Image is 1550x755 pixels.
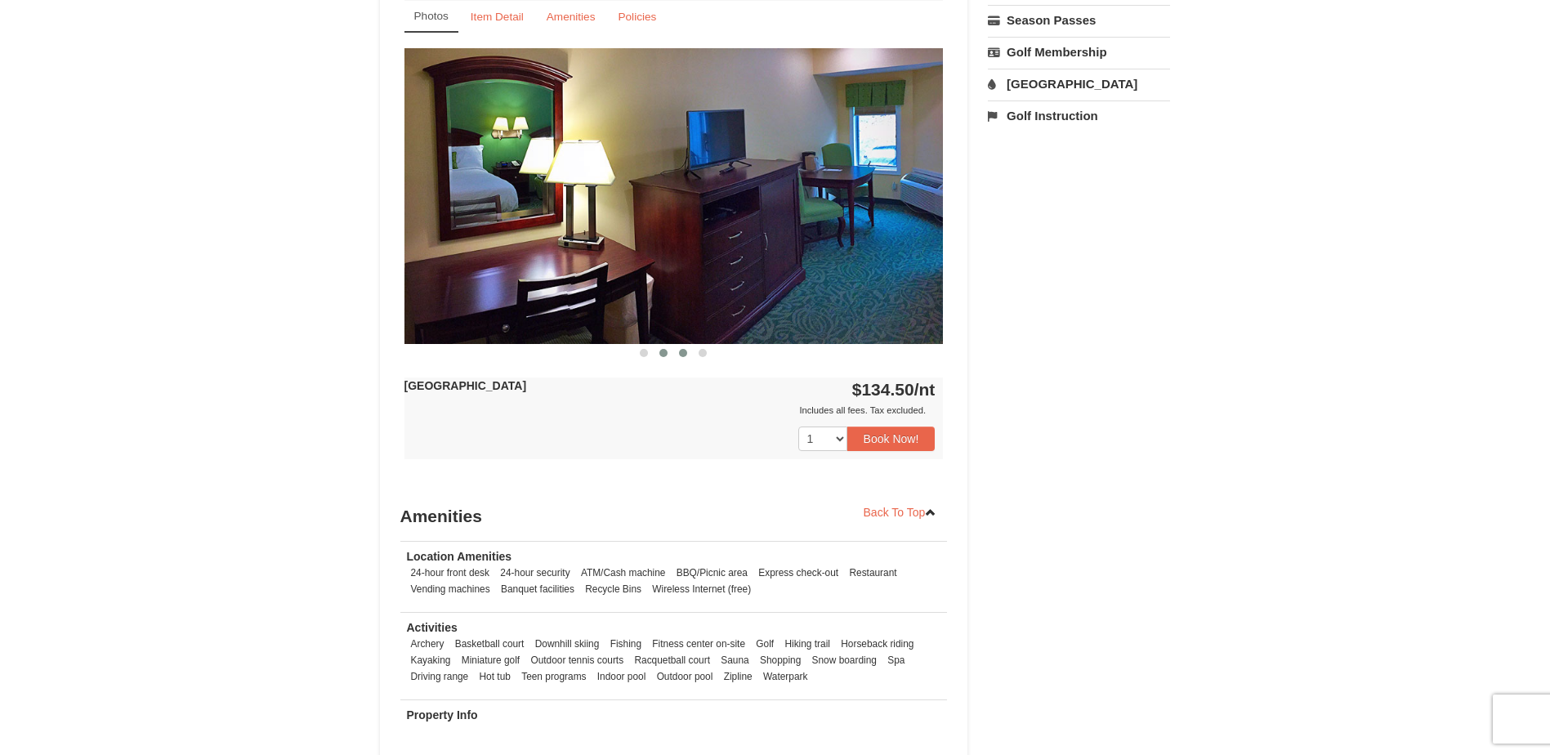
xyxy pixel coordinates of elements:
[914,380,936,399] span: /nt
[759,668,811,685] li: Waterpark
[407,621,458,634] strong: Activities
[407,565,494,581] li: 24-hour front desk
[754,565,842,581] li: Express check-out
[808,652,881,668] li: Snow boarding
[407,581,494,597] li: Vending machines
[460,1,534,33] a: Item Detail
[780,636,834,652] li: Hiking trail
[471,11,524,23] small: Item Detail
[414,10,449,22] small: Photos
[607,1,667,33] a: Policies
[648,636,749,652] li: Fitness center on-site
[458,652,524,668] li: Miniature golf
[517,668,590,685] li: Teen programs
[618,11,656,23] small: Policies
[407,550,512,563] strong: Location Amenities
[407,652,455,668] li: Kayaking
[404,402,936,418] div: Includes all fees. Tax excluded.
[988,101,1170,131] a: Golf Instruction
[853,500,948,525] a: Back To Top
[451,636,529,652] li: Basketball court
[531,636,604,652] li: Downhill skiing
[476,668,515,685] li: Hot tub
[526,652,628,668] li: Outdoor tennis courts
[407,708,478,721] strong: Property Info
[496,565,574,581] li: 24-hour security
[404,379,527,392] strong: [GEOGRAPHIC_DATA]
[648,581,755,597] li: Wireless Internet (free)
[756,652,805,668] li: Shopping
[847,427,936,451] button: Book Now!
[407,668,473,685] li: Driving range
[988,69,1170,99] a: [GEOGRAPHIC_DATA]
[852,380,936,399] strong: $134.50
[581,581,645,597] li: Recycle Bins
[577,565,670,581] li: ATM/Cash machine
[630,652,714,668] li: Racquetball court
[653,668,717,685] li: Outdoor pool
[837,636,918,652] li: Horseback riding
[720,668,757,685] li: Zipline
[606,636,645,652] li: Fishing
[400,500,948,533] h3: Amenities
[407,636,449,652] li: Archery
[404,1,458,33] a: Photos
[845,565,900,581] li: Restaurant
[988,37,1170,67] a: Golf Membership
[752,636,778,652] li: Golf
[883,652,909,668] li: Spa
[404,48,944,343] img: 18876286-39-50e6e3c6.jpg
[717,652,753,668] li: Sauna
[547,11,596,23] small: Amenities
[672,565,752,581] li: BBQ/Picnic area
[988,5,1170,35] a: Season Passes
[593,668,650,685] li: Indoor pool
[536,1,606,33] a: Amenities
[497,581,578,597] li: Banquet facilities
